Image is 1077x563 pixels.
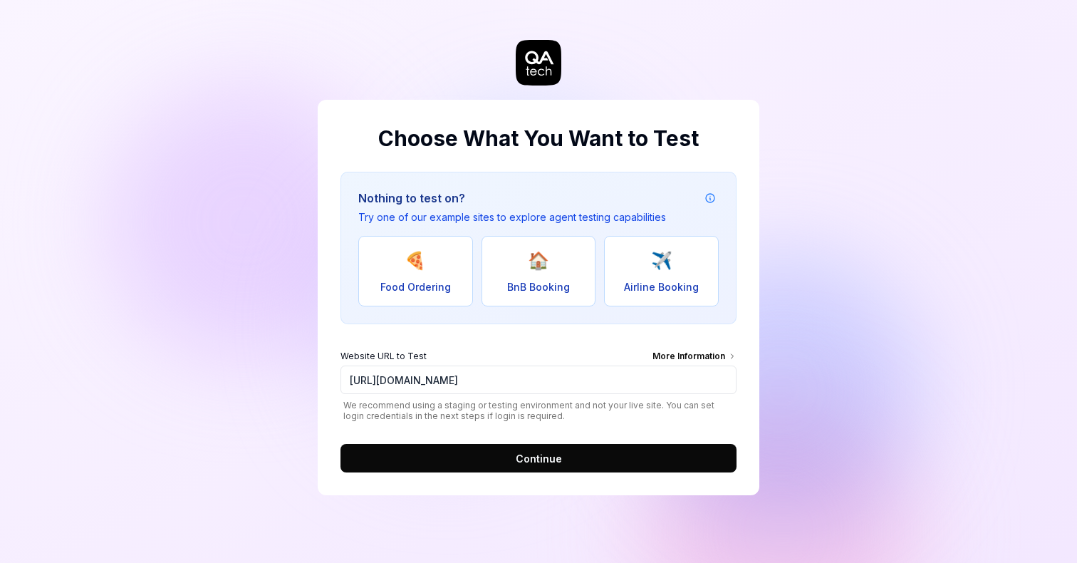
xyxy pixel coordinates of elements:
[358,236,473,306] button: 🍕Food Ordering
[652,350,737,366] div: More Information
[340,123,737,155] h2: Choose What You Want to Test
[340,350,427,366] span: Website URL to Test
[516,451,562,466] span: Continue
[340,366,737,394] input: Website URL to TestMore Information
[340,400,737,421] span: We recommend using a staging or testing environment and not your live site. You can set login cre...
[604,236,719,306] button: ✈️Airline Booking
[380,279,451,294] span: Food Ordering
[651,248,672,274] span: ✈️
[358,210,666,224] p: Try one of our example sites to explore agent testing capabilities
[624,279,699,294] span: Airline Booking
[482,236,596,306] button: 🏠BnB Booking
[702,190,719,207] button: Example attribution information
[405,248,426,274] span: 🍕
[340,444,737,472] button: Continue
[358,190,666,207] h3: Nothing to test on?
[507,279,570,294] span: BnB Booking
[528,248,549,274] span: 🏠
